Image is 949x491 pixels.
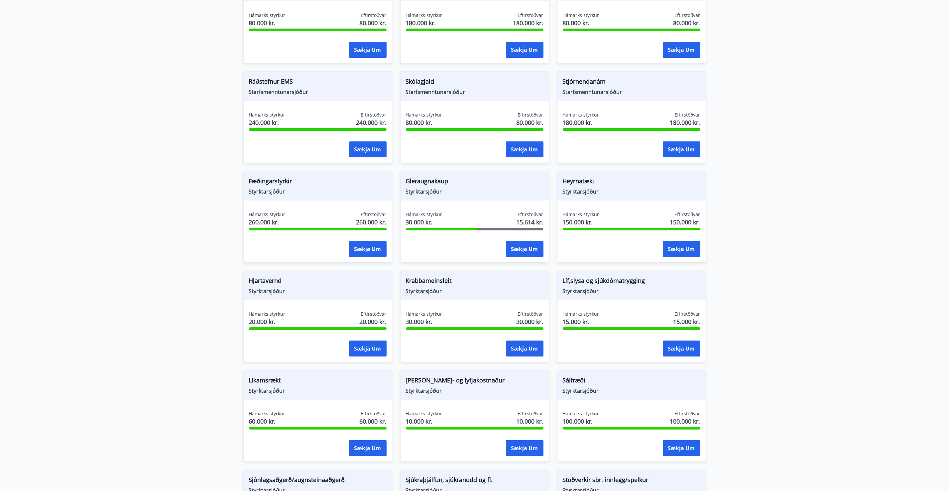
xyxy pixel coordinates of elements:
[356,118,387,127] span: 240.000 kr.
[249,317,286,326] span: 20.000 kr.
[249,77,387,88] span: Ráðstefnur EMS
[249,177,387,188] span: Fæðingarstyrkir
[361,311,387,317] span: Eftirstöðvar
[663,42,700,58] button: Sækja um
[406,376,543,387] span: [PERSON_NAME]- og lyfjakostnaður
[406,387,543,394] span: Styrktarsjóður
[249,218,286,226] span: 260.000 kr.
[518,311,543,317] span: Eftirstöðvar
[563,276,700,287] span: Líf,slysa og sjúkdómatrygging
[506,42,543,58] button: Sækja um
[563,77,700,88] span: Stjórnendanám
[406,12,442,19] span: Hámarks styrkur
[563,410,599,417] span: Hámarks styrkur
[517,317,543,326] span: 30.000 kr.
[563,311,599,317] span: Hámarks styrkur
[663,440,700,456] button: Sækja um
[406,410,442,417] span: Hámarks styrkur
[675,112,700,118] span: Eftirstöðvar
[349,241,387,257] button: Sækja um
[249,19,286,27] span: 80.000 kr.
[249,417,286,426] span: 60.000 kr.
[356,218,387,226] span: 260.000 kr.
[249,118,286,127] span: 240.000 kr.
[249,376,387,387] span: Líkamsrækt
[360,417,387,426] span: 60.000 kr.
[670,118,700,127] span: 180.000 kr.
[563,287,700,295] span: Styrktarsjóður
[249,287,387,295] span: Styrktarsjóður
[563,88,700,96] span: Starfsmenntunarsjóður
[406,211,442,218] span: Hámarks styrkur
[406,88,543,96] span: Starfsmenntunarsjóður
[406,475,543,487] span: Sjúkraþjálfun, sjúkranudd og fl.
[673,19,700,27] span: 80.000 kr.
[249,112,286,118] span: Hámarks styrkur
[675,311,700,317] span: Eftirstöðvar
[506,241,543,257] button: Sækja um
[506,341,543,357] button: Sækja um
[249,311,286,317] span: Hámarks styrkur
[675,211,700,218] span: Eftirstöðvar
[670,218,700,226] span: 150.000 kr.
[563,475,700,487] span: Stoðverkir sbr. innlegg/spelkur
[563,112,599,118] span: Hámarks styrkur
[361,12,387,19] span: Eftirstöðvar
[406,311,442,317] span: Hámarks styrkur
[406,417,442,426] span: 10.000 kr.
[518,211,543,218] span: Eftirstöðvar
[361,211,387,218] span: Eftirstöðvar
[563,387,700,394] span: Styrktarsjóður
[406,112,442,118] span: Hámarks styrkur
[249,88,387,96] span: Starfsmenntunarsjóður
[563,118,599,127] span: 180.000 kr.
[349,341,387,357] button: Sækja um
[406,19,442,27] span: 180.000 kr.
[249,387,387,394] span: Styrktarsjóður
[513,19,543,27] span: 180.000 kr.
[406,118,442,127] span: 80.000 kr.
[563,12,599,19] span: Hámarks styrkur
[563,188,700,195] span: Styrktarsjóður
[406,317,442,326] span: 30.000 kr.
[563,417,599,426] span: 100.000 kr.
[406,276,543,287] span: Krabbameinsleit
[249,12,286,19] span: Hámarks styrkur
[517,118,543,127] span: 80.000 kr.
[249,276,387,287] span: Hjartavernd
[663,141,700,157] button: Sækja um
[360,19,387,27] span: 80.000 kr.
[361,112,387,118] span: Eftirstöðvar
[406,287,543,295] span: Styrktarsjóður
[361,410,387,417] span: Eftirstöðvar
[563,177,700,188] span: Heyrnatæki
[673,317,700,326] span: 15.000 kr.
[563,376,700,387] span: Sálfræði
[249,188,387,195] span: Styrktarsjóður
[663,341,700,357] button: Sækja um
[518,410,543,417] span: Eftirstöðvar
[506,440,543,456] button: Sækja um
[517,417,543,426] span: 10.000 kr.
[349,141,387,157] button: Sækja um
[249,211,286,218] span: Hámarks styrkur
[406,177,543,188] span: Gleraugnakaup
[406,188,543,195] span: Styrktarsjóður
[563,211,599,218] span: Hámarks styrkur
[563,218,599,226] span: 150.000 kr.
[517,218,543,226] span: 15.614 kr.
[563,19,599,27] span: 80.000 kr.
[563,317,599,326] span: 15.000 kr.
[518,12,543,19] span: Eftirstöðvar
[670,417,700,426] span: 100.000 kr.
[249,475,387,487] span: Sjónlagsaðgerð/augnsteinaaðgerð
[506,141,543,157] button: Sækja um
[249,410,286,417] span: Hámarks styrkur
[663,241,700,257] button: Sækja um
[518,112,543,118] span: Eftirstöðvar
[349,42,387,58] button: Sækja um
[406,77,543,88] span: Skólagjald
[360,317,387,326] span: 20.000 kr.
[406,218,442,226] span: 30.000 kr.
[349,440,387,456] button: Sækja um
